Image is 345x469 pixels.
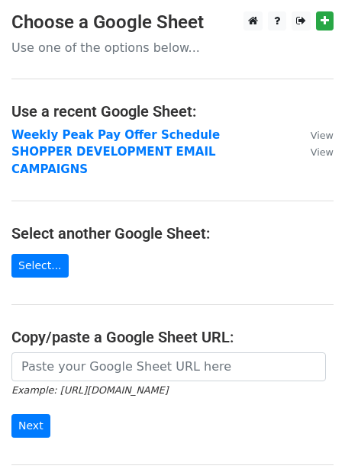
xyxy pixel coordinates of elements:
a: Select... [11,254,69,278]
h3: Choose a Google Sheet [11,11,334,34]
input: Next [11,414,50,438]
h4: Select another Google Sheet: [11,224,334,243]
small: View [311,146,334,158]
a: View [295,145,334,159]
p: Use one of the options below... [11,40,334,56]
h4: Copy/paste a Google Sheet URL: [11,328,334,346]
a: Weekly Peak Pay Offer Schedule [11,128,220,142]
a: View [295,128,334,142]
small: View [311,130,334,141]
input: Paste your Google Sheet URL here [11,352,326,381]
a: SHOPPER DEVELOPMENT EMAIL CAMPAIGNS [11,145,216,176]
small: Example: [URL][DOMAIN_NAME] [11,384,168,396]
h4: Use a recent Google Sheet: [11,102,334,120]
